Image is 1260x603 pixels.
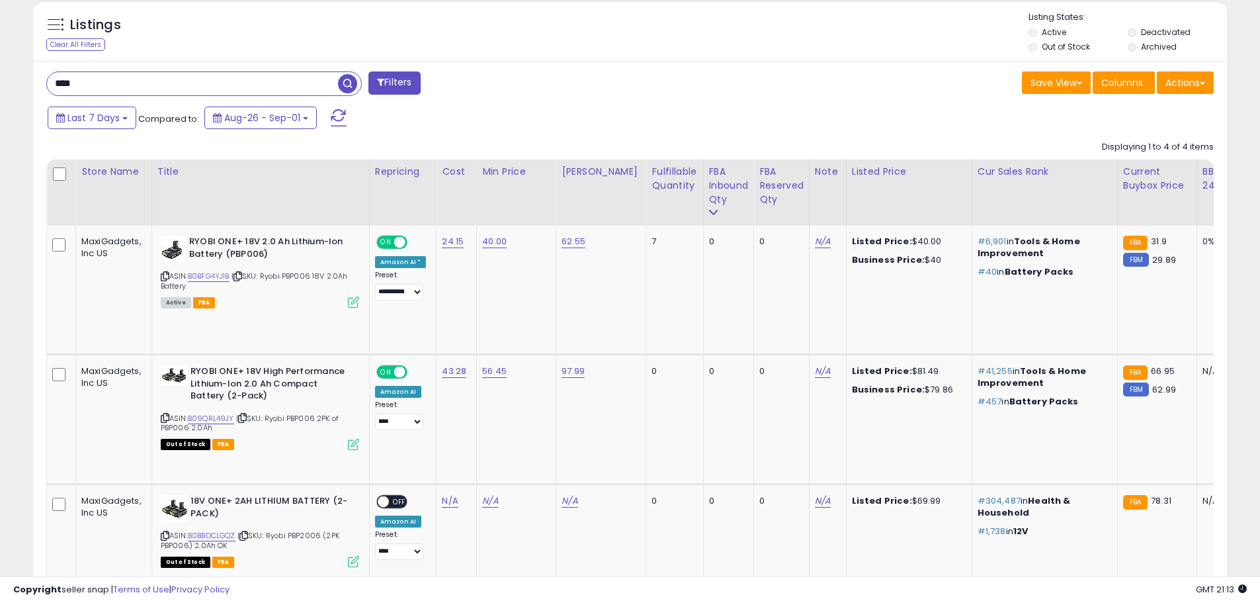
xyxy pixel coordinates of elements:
[482,235,507,248] a: 40.00
[1152,383,1176,396] span: 62.99
[113,583,169,596] a: Terms of Use
[161,439,210,450] span: All listings that are currently out of stock and unavailable for purchase on Amazon
[375,165,431,179] div: Repricing
[389,496,410,508] span: OFF
[651,165,697,193] div: Fulfillable Quantity
[442,235,464,248] a: 24.15
[1202,236,1246,248] div: 0%
[442,494,458,508] a: N/A
[161,557,210,568] span: All listings that are currently out of stock and unavailable for purchase on Amazon
[405,367,427,378] span: OFF
[442,165,471,179] div: Cost
[190,495,351,523] b: 18V ONE+ 2AH LITHIUM BATTERY (2-PACK)
[978,365,1086,389] span: Tools & Home Improvement
[188,530,235,541] a: B0BBDCLGQZ
[759,365,799,377] div: 0
[709,165,749,207] div: FBA inbound Qty
[482,494,498,508] a: N/A
[1009,395,1079,408] span: Battery Packs
[378,367,394,378] span: ON
[188,413,234,424] a: B09QRL49JY
[161,530,339,550] span: | SKU: Ryobi PBP2006 (2PK PBP006) 2.0Ah OK
[13,583,62,596] strong: Copyright
[1102,141,1214,154] div: Displaying 1 to 4 of 4 items
[1123,365,1148,380] small: FBA
[759,165,804,207] div: FBA Reserved Qty
[1042,26,1066,38] label: Active
[1151,365,1175,377] span: 66.95
[852,495,962,507] div: $69.99
[161,365,359,449] div: ASIN:
[562,365,585,378] a: 97.99
[171,583,230,596] a: Privacy Policy
[138,113,199,125] span: Compared to:
[161,413,339,433] span: | SKU: Ryobi PBP006 2PK of PBP006 2.0Ah
[815,365,831,378] a: N/A
[852,254,925,266] b: Business Price:
[978,266,1107,278] p: in
[375,400,427,430] div: Preset:
[815,165,841,179] div: Note
[67,111,120,124] span: Last 7 Days
[978,236,1107,259] p: in
[482,165,550,179] div: Min Price
[1152,254,1176,266] span: 29.89
[1123,165,1191,193] div: Current Buybox Price
[157,165,364,179] div: Title
[1202,495,1246,507] div: N/A
[1093,71,1155,94] button: Columns
[709,236,744,248] div: 0
[1151,494,1171,507] span: 78.31
[190,365,351,406] b: RYOBI ONE+ 18V High Performance Lithium-Ion 2.0 Ah Compact Battery (2-Pack)
[161,365,187,385] img: 41dSCjad06L._SL40_.jpg
[482,365,507,378] a: 56.45
[978,365,1107,389] p: in
[852,384,962,396] div: $79.86
[375,271,427,301] div: Preset:
[188,271,230,282] a: B0BFG4YJ1B
[1042,41,1090,52] label: Out of Stock
[1022,71,1091,94] button: Save View
[161,236,359,306] div: ASIN:
[161,271,348,291] span: | SKU: Ryobi PBP006 18V 2.0Ah Battery
[1123,383,1149,396] small: FBM
[224,111,300,124] span: Aug-26 - Sep-01
[562,235,585,248] a: 62.55
[1123,236,1148,250] small: FBA
[709,365,744,377] div: 0
[161,495,359,566] div: ASIN:
[375,386,421,398] div: Amazon AI
[70,16,121,34] h5: Listings
[651,365,693,377] div: 0
[46,38,105,51] div: Clear All Filters
[709,495,744,507] div: 0
[852,235,912,248] b: Listed Price:
[1141,41,1177,52] label: Archived
[852,165,966,179] div: Listed Price
[375,530,427,560] div: Preset:
[852,236,962,248] div: $40.00
[978,235,1080,259] span: Tools & Home Improvement
[1123,253,1149,267] small: FBM
[759,495,799,507] div: 0
[161,495,187,522] img: 414fsUIyM5L._SL40_.jpg
[1202,165,1251,193] div: BB Share 24h.
[48,107,136,129] button: Last 7 Days
[193,297,216,308] span: FBA
[759,236,799,248] div: 0
[978,526,1107,537] p: in
[651,236,693,248] div: 7
[1005,265,1074,278] span: Battery Packs
[562,494,577,508] a: N/A
[442,365,466,378] a: 43.28
[161,236,186,262] img: 41UFBtnw8sL._SL40_.jpg
[978,495,1107,519] p: in
[81,365,142,389] div: MaxiGadgets, Inc US
[1101,76,1143,89] span: Columns
[852,383,925,396] b: Business Price:
[978,365,1013,377] span: #41,255
[13,584,230,596] div: seller snap | |
[1123,495,1148,510] small: FBA
[378,237,394,248] span: ON
[204,107,317,129] button: Aug-26 - Sep-01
